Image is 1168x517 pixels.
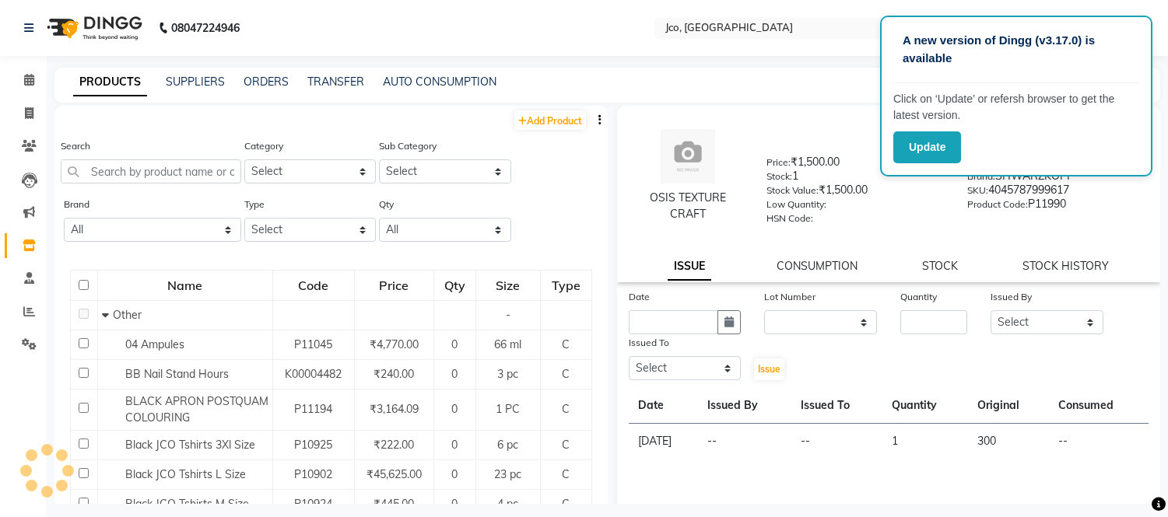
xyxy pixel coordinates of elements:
div: Name [99,271,272,299]
span: P10925 [294,438,332,452]
span: Collapse Row [102,308,113,322]
span: ₹240.00 [374,367,414,381]
span: BLACK APRON POSTQUAM COLOURING [125,394,268,424]
span: C [562,402,570,416]
a: PRODUCTS [73,68,147,96]
th: Consumed [1049,388,1149,424]
label: Category [244,139,283,153]
span: P10902 [294,467,332,481]
div: Type [542,271,590,299]
td: 300 [968,424,1050,459]
div: ₹1,500.00 [766,182,944,204]
span: ₹3,164.09 [370,402,419,416]
span: Black JCO Tshirts 3Xl Size [125,438,255,452]
span: 4 pc [497,497,518,511]
span: P11194 [294,402,332,416]
b: 08047224946 [171,6,240,50]
label: Brand: [967,169,995,183]
span: 66 ml [494,337,521,351]
span: C [562,438,570,452]
span: Black JCO Tshirts M Size [125,497,249,511]
label: Stock Value: [766,183,819,197]
label: Sub Category [379,139,437,153]
td: -- [698,424,791,459]
span: 04 Ampules [125,337,184,351]
img: logo [40,6,146,50]
span: BB Nail Stand Hours [125,367,229,381]
span: ₹445.00 [374,497,414,511]
span: ₹222.00 [374,438,414,452]
div: P11990 [967,196,1145,218]
span: ₹4,770.00 [370,337,419,351]
span: 0 [451,367,458,381]
span: 23 pc [494,467,521,481]
a: ORDERS [244,75,289,89]
td: [DATE] [629,424,699,459]
span: Other [113,308,142,322]
label: HSN Code: [766,211,813,225]
span: K00004482 [285,367,342,381]
span: 3 pc [497,367,518,381]
label: Type [244,197,265,211]
label: Stock: [766,169,792,183]
label: Lot Number [764,290,815,304]
a: CONSUMPTION [777,259,858,273]
div: OSIS TEXTURE CRAFT [633,190,743,222]
span: 0 [451,497,458,511]
span: P11045 [294,337,332,351]
td: 1 [882,424,968,459]
td: -- [1049,424,1149,459]
button: Update [893,131,961,163]
span: Black JCO Tshirts L Size [125,467,246,481]
th: Issued By [698,388,791,424]
th: Date [629,388,699,424]
a: STOCK HISTORY [1022,259,1109,273]
span: - [506,308,510,322]
span: 6 pc [497,438,518,452]
span: 0 [451,467,458,481]
p: Click on ‘Update’ or refersh browser to get the latest version. [893,91,1139,124]
p: A new version of Dingg (v3.17.0) is available [903,32,1130,67]
span: ₹45,625.00 [367,467,422,481]
label: Date [629,290,650,304]
label: Quantity [900,290,937,304]
div: Qty [435,271,475,299]
span: 0 [451,402,458,416]
span: C [562,497,570,511]
span: C [562,467,570,481]
a: ISSUE [668,253,711,281]
input: Search by product name or code [61,159,241,183]
img: avatar [661,129,715,183]
span: C [562,367,570,381]
div: ₹1,500.00 [766,154,944,176]
label: Search [61,139,90,153]
label: Issued To [629,336,669,350]
th: Issued To [791,388,882,424]
div: 4045787999617 [967,182,1145,204]
td: -- [791,424,882,459]
a: STOCK [922,259,958,273]
div: SHWARZKOPF [967,168,1145,190]
th: Original [968,388,1050,424]
label: Qty [379,197,394,211]
button: Issue [754,358,784,380]
span: P10924 [294,497,332,511]
span: 1 PC [496,402,520,416]
div: Price [356,271,433,299]
div: Code [274,271,353,299]
label: Brand [64,197,89,211]
div: 1 [766,168,944,190]
span: C [562,337,570,351]
th: Quantity [882,388,968,424]
label: Price: [766,155,791,169]
span: Issue [758,363,780,375]
label: Low Quantity: [766,197,826,211]
span: 0 [451,438,458,452]
a: Add Product [514,110,586,130]
div: Size [477,271,540,299]
span: 0 [451,337,458,351]
a: TRANSFER [307,75,364,89]
label: Product Code: [967,197,1028,211]
a: SUPPLIERS [166,75,225,89]
label: SKU: [967,183,988,197]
